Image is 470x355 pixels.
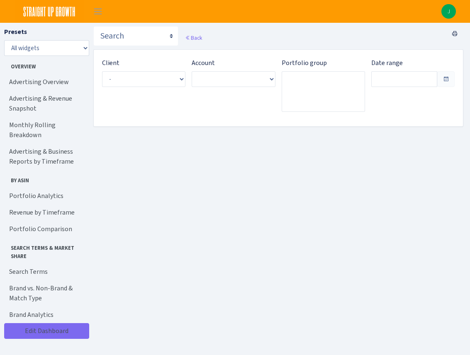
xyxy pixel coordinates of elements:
[4,188,87,204] a: Portfolio Analytics
[5,59,87,70] span: Overview
[4,90,87,117] a: Advertising & Revenue Snapshot
[441,4,456,19] img: Jared
[4,117,87,143] a: Monthly Rolling Breakdown
[4,307,87,323] a: Brand Analytics
[4,280,87,307] a: Brand vs. Non-Brand & Match Type
[192,58,215,68] label: Account
[4,221,87,237] a: Portfolio Comparison
[371,58,403,68] label: Date range
[4,143,87,170] a: Advertising & Business Reports by Timeframe
[282,58,327,68] label: Portfolio group
[4,323,89,339] a: Edit Dashboard
[102,58,119,68] label: Client
[185,34,202,41] a: Back
[5,173,87,184] span: By ASIN
[4,263,87,280] a: Search Terms
[4,27,27,37] label: Presets
[4,74,87,90] a: Advertising Overview
[441,4,456,19] a: J
[4,204,87,221] a: Revenue by Timeframe
[5,241,87,260] span: Search Terms & Market Share
[88,5,108,18] button: Toggle navigation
